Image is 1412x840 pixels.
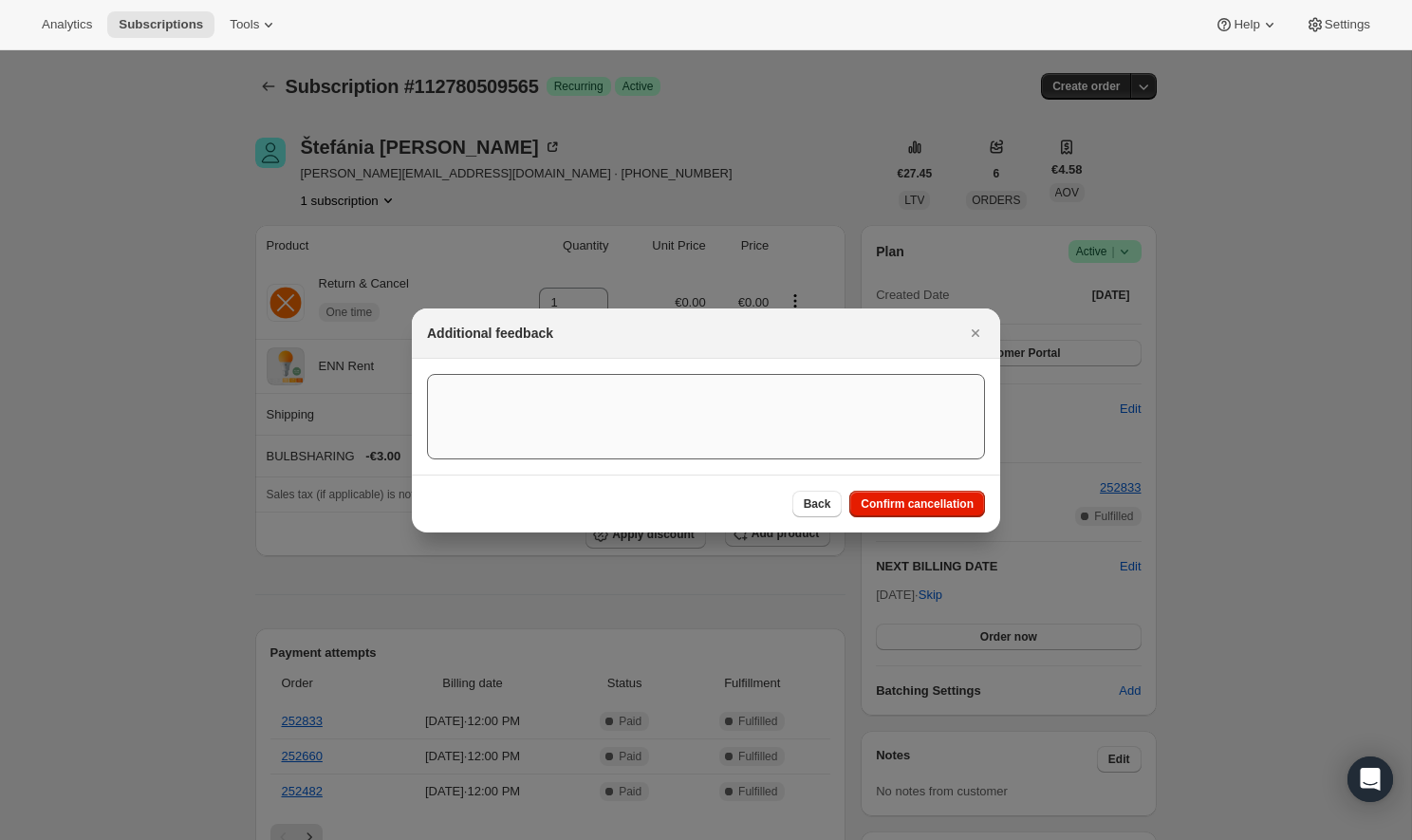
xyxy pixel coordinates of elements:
span: Settings [1325,17,1370,32]
button: Confirm cancellation [849,491,985,517]
span: Confirm cancellation [861,496,974,512]
span: Subscriptions [119,17,203,32]
button: Settings [1294,11,1382,38]
button: Tools [218,11,289,38]
button: Back [792,491,843,517]
div: Open Intercom Messenger [1347,756,1393,802]
span: Analytics [42,17,92,32]
button: Subscriptions [107,11,214,38]
button: Close [962,320,989,346]
h2: Additional feedback [427,324,553,343]
span: Help [1234,17,1259,32]
span: Tools [230,17,259,32]
button: Analytics [30,11,103,38]
span: Back [804,496,831,512]
button: Help [1203,11,1290,38]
